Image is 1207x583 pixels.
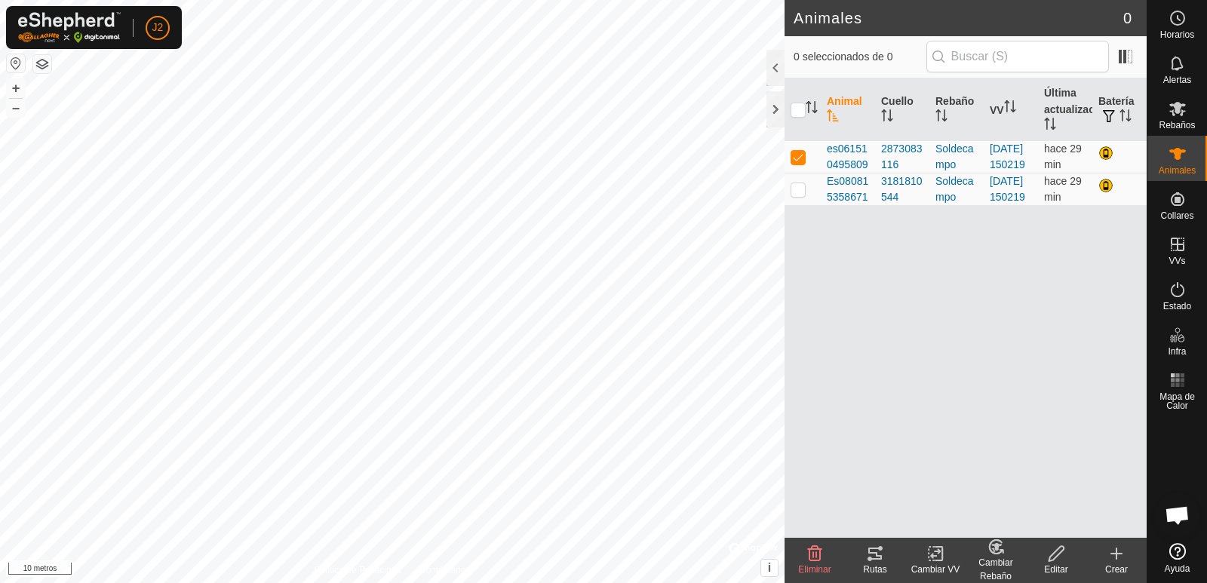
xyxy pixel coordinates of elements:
button: Restablecer Mapa [7,54,25,72]
p-sorticon: Activar para ordenar [1044,120,1056,132]
p-sorticon: Activar para ordenar [1119,112,1132,124]
button: i [761,560,778,576]
font: Ayuda [1165,563,1190,574]
font: Rebaños [1159,120,1195,130]
font: Rebaño [935,95,974,107]
font: Infra [1168,346,1186,357]
font: Collares [1160,210,1193,221]
font: Animales [794,10,862,26]
a: Política de Privacidad [315,563,401,577]
font: hace 29 min [1044,143,1082,170]
font: Eliminar [798,564,831,575]
font: Última actualización [1044,87,1110,115]
font: Mapa de Calor [1159,391,1195,411]
span: 13 oct 2025, 21:08 [1044,175,1082,203]
font: 3181810544 [881,175,923,203]
font: Estado [1163,301,1191,311]
font: Soldecampo [935,143,974,170]
p-sorticon: Activar para ordenar [806,103,818,115]
a: Ayuda [1147,537,1207,579]
img: Logotipo de Gallagher [18,12,121,43]
font: J2 [152,21,164,33]
font: Cambiar Rebaño [978,557,1012,581]
p-sorticon: Activar para ordenar [935,112,947,124]
a: Contáctenos [419,563,470,577]
div: Chat abierto [1155,492,1200,538]
font: Batería [1098,95,1134,107]
span: 13 oct 2025, 21:07 [1044,143,1082,170]
font: hace 29 min [1044,175,1082,203]
font: Soldecampo [935,175,974,203]
font: es061510495809 [827,143,868,170]
button: Capas del Mapa [33,55,51,73]
p-sorticon: Activar para ordenar [1004,103,1016,115]
font: – [12,100,20,115]
font: Cambiar VV [911,564,960,575]
font: Crear [1105,564,1128,575]
a: [DATE] 150219 [990,143,1025,170]
input: Buscar (S) [926,41,1109,72]
font: Animal [827,95,862,107]
font: 2873083116 [881,143,923,170]
font: Editar [1044,564,1067,575]
font: Es080815358671 [827,175,868,203]
font: Horarios [1160,29,1194,40]
a: [DATE] 150219 [990,175,1025,203]
font: Rutas [863,564,886,575]
font: Contáctenos [419,565,470,575]
font: Política de Privacidad [315,565,401,575]
font: + [12,80,20,96]
font: Alertas [1163,75,1191,85]
font: VVs [1169,256,1185,266]
p-sorticon: Activar para ordenar [827,112,839,124]
font: VV [990,104,1004,116]
font: 0 [1123,10,1132,26]
font: Animales [1159,165,1196,176]
button: – [7,99,25,117]
font: 0 seleccionados de 0 [794,51,893,63]
font: i [768,561,771,574]
font: Cuello [881,95,914,107]
p-sorticon: Activar para ordenar [881,112,893,124]
button: + [7,79,25,97]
